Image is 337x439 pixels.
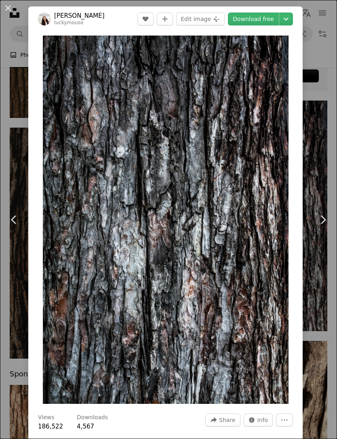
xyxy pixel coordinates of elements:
[205,414,240,426] button: Share this image
[276,414,293,426] button: More Actions
[219,414,235,426] span: Share
[137,13,154,25] button: Like
[43,36,289,404] img: tree trunk
[309,181,337,258] a: Next
[54,12,105,20] a: [PERSON_NAME]
[279,13,293,25] button: Choose download size
[244,414,273,426] button: Stats about this image
[38,423,63,430] span: 186,522
[157,13,173,25] button: Add to Collection
[38,414,55,422] h3: Views
[54,20,84,25] a: luckymouse
[176,13,225,25] button: Edit image
[77,423,94,430] span: 4,567
[77,414,108,422] h3: Downloads
[38,13,51,25] img: Go to Bianca Stancescu's profile
[257,414,268,426] span: Info
[228,13,279,25] a: Download free
[43,36,289,404] button: Zoom in on this image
